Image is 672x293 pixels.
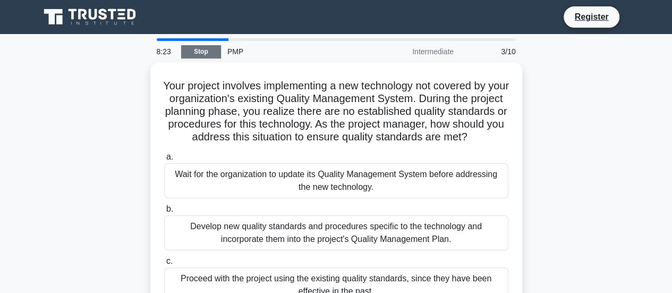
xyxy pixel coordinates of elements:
[367,41,460,62] div: Intermediate
[181,45,221,58] a: Stop
[166,256,173,265] span: c.
[164,163,508,198] div: Wait for the organization to update its Quality Management System before addressing the new techn...
[163,79,509,144] h5: Your project involves implementing a new technology not covered by your organization's existing Q...
[166,204,173,213] span: b.
[568,10,615,23] a: Register
[166,152,173,161] span: a.
[460,41,522,62] div: 3/10
[150,41,181,62] div: 8:23
[221,41,367,62] div: PMP
[164,215,508,250] div: Develop new quality standards and procedures specific to the technology and incorporate them into...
